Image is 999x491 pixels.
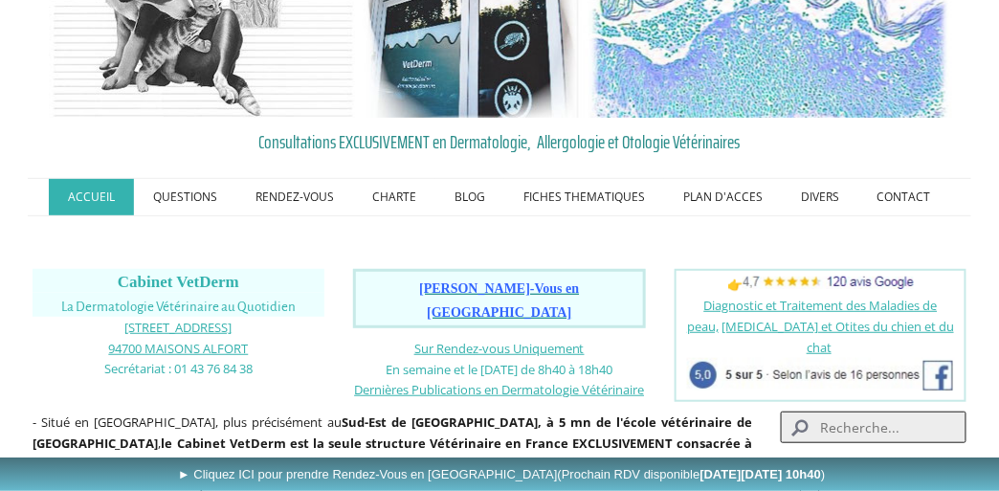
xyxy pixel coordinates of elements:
[386,361,612,378] span: En semaine et le [DATE] de 8h40 à 18h40
[118,273,239,291] span: Cabinet VetDerm
[687,297,938,335] a: Diagnostic et Traitement des Maladies de peau,
[419,281,579,320] span: [PERSON_NAME]-Vous en [GEOGRAPHIC_DATA]
[499,455,581,472] b: , et l'Otologie
[124,318,232,336] a: [STREET_ADDRESS]
[33,413,753,452] strong: Sud-Est de [GEOGRAPHIC_DATA], à 5 mn de l'école vétérinaire de [GEOGRAPHIC_DATA]
[435,179,504,215] a: BLOG
[61,300,296,314] span: La Dermatologie Vétérinaire au Quotidien
[162,435,173,452] strong: le
[414,340,585,357] a: Sur Rendez-vous Uniquement
[504,179,664,215] a: FICHES THEMATIQUES
[700,467,822,481] b: [DATE][DATE] 10h40
[108,340,248,357] span: 94700 MAISONS ALFORT
[354,380,644,398] a: Dernières Publications en Dermatologie Vétérinaire
[721,318,954,356] a: [MEDICAL_DATA] et Otites du chien et du chat
[124,319,232,336] span: [STREET_ADDRESS]
[178,467,826,481] span: ► Cliquez ICI pour prendre Rendez-Vous en [GEOGRAPHIC_DATA]
[858,179,950,215] a: CONTACT
[104,360,253,377] span: Secrétariat : 01 43 76 84 38
[419,282,579,320] a: [PERSON_NAME]-Vous en [GEOGRAPHIC_DATA]
[108,339,248,357] a: 94700 MAISONS ALFORT
[782,179,858,215] a: DIVERS
[353,179,435,215] a: CHARTE
[49,179,134,215] a: ACCUEIL
[558,467,826,481] span: (Prochain RDV disponible )
[785,454,877,472] strong: ACCES CLIENT
[134,179,236,215] a: QUESTIONS
[664,179,782,215] a: PLAN D'ACCES
[33,127,967,156] a: Consultations EXCLUSIVEMENT en Dermatologie, Allergologie et Otologie Vétérinaires
[354,381,644,398] span: Dernières Publications en Dermatologie Vétérinaire
[781,412,966,443] input: Search
[177,435,522,452] b: Cabinet VetDerm est la seule structure Vétérinaire en
[727,276,914,293] span: 👉
[236,179,353,215] a: RENDEZ-VOUS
